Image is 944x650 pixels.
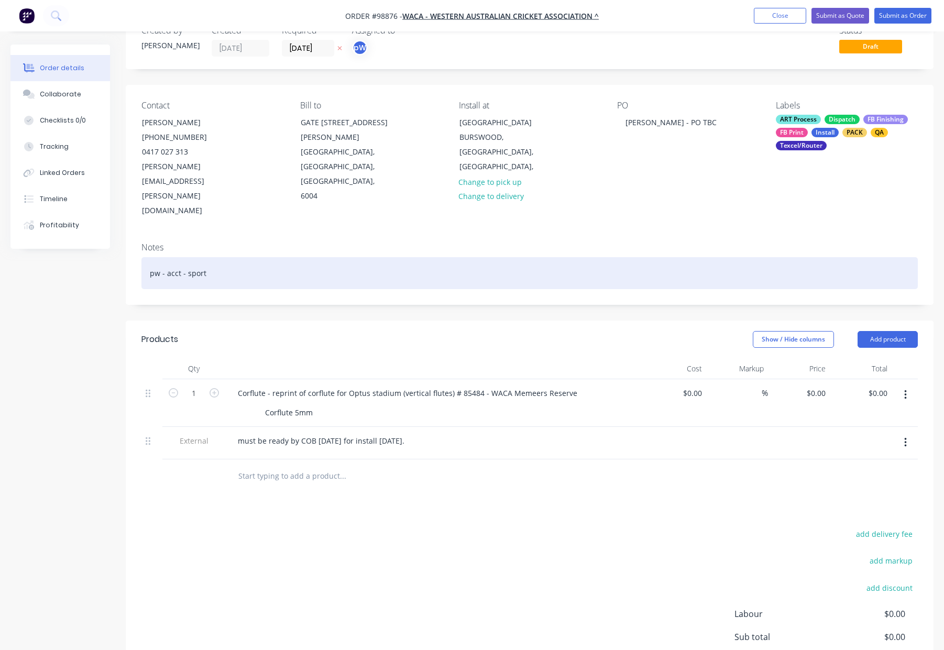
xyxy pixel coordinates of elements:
[858,331,918,348] button: Add product
[40,221,79,230] div: Profitability
[644,358,706,379] div: Cost
[830,358,892,379] div: Total
[863,115,908,124] div: FB Finishing
[839,40,902,53] span: Draft
[10,134,110,160] button: Tracking
[40,194,68,204] div: Timeline
[352,40,368,56] button: pW
[141,40,199,51] div: [PERSON_NAME]
[776,128,808,137] div: FB Print
[282,26,339,36] div: Required
[300,101,442,111] div: Bill to
[40,90,81,99] div: Collaborate
[871,128,888,137] div: QA
[734,608,828,620] span: Labour
[142,130,229,145] div: [PHONE_NUMBER]
[229,433,413,448] div: must be ready by COB [DATE] for install [DATE].
[828,631,905,643] span: $0.00
[162,358,225,379] div: Qty
[141,26,199,36] div: Created by
[142,115,229,130] div: [PERSON_NAME]
[828,608,905,620] span: $0.00
[10,212,110,238] button: Profitability
[459,130,546,174] div: BURSWOOD, [GEOGRAPHIC_DATA], [GEOGRAPHIC_DATA],
[141,333,178,346] div: Products
[10,186,110,212] button: Timeline
[301,115,388,145] div: GATE [STREET_ADDRESS][PERSON_NAME]
[825,115,860,124] div: Dispatch
[706,358,768,379] div: Markup
[861,580,918,594] button: add discount
[734,631,828,643] span: Sub total
[352,26,457,36] div: Assigned to
[10,81,110,107] button: Collaborate
[141,243,918,252] div: Notes
[617,101,759,111] div: PO
[811,128,839,137] div: Install
[167,435,221,446] span: External
[776,101,918,111] div: Labels
[40,116,86,125] div: Checklists 0/0
[617,115,725,130] div: [PERSON_NAME] - PO TBC
[10,160,110,186] button: Linked Orders
[768,358,830,379] div: Price
[842,128,867,137] div: PACK
[238,466,447,487] input: Start typing to add a product...
[261,405,317,420] div: Corflute 5mm
[776,115,821,124] div: ART Process
[839,26,918,36] div: Status
[753,331,834,348] button: Show / Hide columns
[141,257,918,289] div: pw - acct - sport
[776,141,827,150] div: Texcel/Router
[19,8,35,24] img: Factory
[874,8,931,24] button: Submit as Order
[453,174,527,189] button: Change to pick up
[864,554,918,568] button: add markup
[212,26,269,36] div: Created
[754,8,806,24] button: Close
[40,142,69,151] div: Tracking
[10,55,110,81] button: Order details
[850,527,918,541] button: add delivery fee
[811,8,869,24] button: Submit as Quote
[402,11,599,21] a: WACA - Western Australian Cricket Association ^
[141,101,283,111] div: Contact
[345,11,402,21] span: Order #98876 -
[301,145,388,203] div: [GEOGRAPHIC_DATA], [GEOGRAPHIC_DATA], [GEOGRAPHIC_DATA], 6004
[40,168,85,178] div: Linked Orders
[142,159,229,218] div: [PERSON_NAME][EMAIL_ADDRESS][PERSON_NAME][DOMAIN_NAME]
[459,115,546,130] div: [GEOGRAPHIC_DATA]
[292,115,397,204] div: GATE [STREET_ADDRESS][PERSON_NAME][GEOGRAPHIC_DATA], [GEOGRAPHIC_DATA], [GEOGRAPHIC_DATA], 6004
[762,387,768,399] span: %
[451,115,555,174] div: [GEOGRAPHIC_DATA]BURSWOOD, [GEOGRAPHIC_DATA], [GEOGRAPHIC_DATA],
[10,107,110,134] button: Checklists 0/0
[459,101,601,111] div: Install at
[133,115,238,218] div: [PERSON_NAME][PHONE_NUMBER]0417 027 313[PERSON_NAME][EMAIL_ADDRESS][PERSON_NAME][DOMAIN_NAME]
[142,145,229,159] div: 0417 027 313
[40,63,84,73] div: Order details
[229,385,586,401] div: Corflute - reprint of corflute for Optus stadium (vertical flutes) # 85484 - WACA Memeers Reserve
[453,189,529,203] button: Change to delivery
